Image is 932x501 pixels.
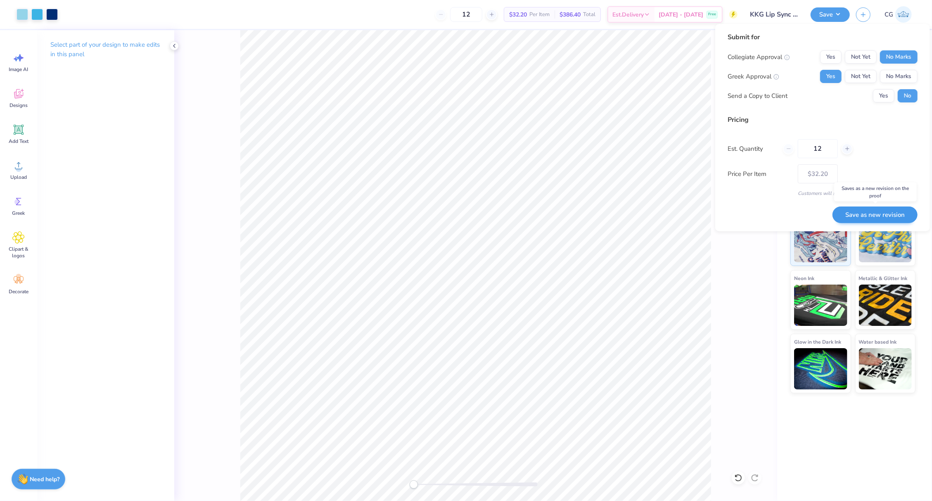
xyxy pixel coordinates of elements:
[728,169,792,179] label: Price Per Item
[529,10,550,19] span: Per Item
[859,348,912,389] img: Water based Ink
[820,50,842,64] button: Yes
[880,50,918,64] button: No Marks
[30,475,60,483] strong: Need help?
[560,10,581,19] span: $386.40
[728,190,918,197] div: Customers will see this price on HQ.
[583,10,595,19] span: Total
[410,480,418,489] div: Accessibility label
[9,138,28,145] span: Add Text
[873,89,894,102] button: Yes
[612,10,644,19] span: Est. Delivery
[450,7,482,22] input: – –
[881,6,915,23] a: CG
[794,221,847,262] img: Standard
[728,144,777,154] label: Est. Quantity
[9,66,28,73] span: Image AI
[845,70,877,83] button: Not Yet
[859,221,912,262] img: Puff Ink
[794,348,847,389] img: Glow in the Dark Ink
[895,6,912,23] img: Charley Goldstein
[820,70,842,83] button: Yes
[728,52,790,62] div: Collegiate Approval
[859,274,908,283] span: Metallic & Glitter Ink
[10,174,27,180] span: Upload
[811,7,850,22] button: Save
[794,285,847,326] img: Neon Ink
[798,139,838,158] input: – –
[9,288,28,295] span: Decorate
[859,337,897,346] span: Water based Ink
[845,50,877,64] button: Not Yet
[728,72,779,81] div: Greek Approval
[832,207,918,223] button: Save as new revision
[50,40,161,59] p: Select part of your design to make edits in this panel
[659,10,703,19] span: [DATE] - [DATE]
[898,89,918,102] button: No
[708,12,716,17] span: Free
[859,285,912,326] img: Metallic & Glitter Ink
[728,32,918,42] div: Submit for
[509,10,527,19] span: $32.20
[744,6,804,23] input: Untitled Design
[794,274,814,283] span: Neon Ink
[834,183,917,202] div: Saves as a new revision on the proof
[12,210,25,216] span: Greek
[9,102,28,109] span: Designs
[880,70,918,83] button: No Marks
[794,337,841,346] span: Glow in the Dark Ink
[885,10,893,19] span: CG
[728,91,787,101] div: Send a Copy to Client
[728,115,918,125] div: Pricing
[5,246,32,259] span: Clipart & logos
